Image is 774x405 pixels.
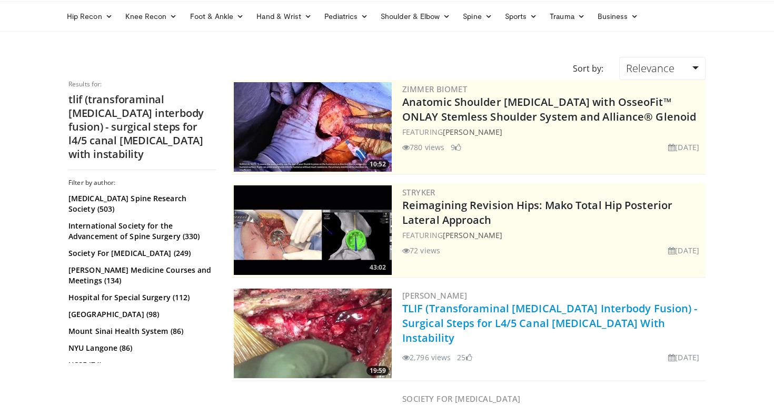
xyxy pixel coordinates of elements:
[668,352,699,363] li: [DATE]
[366,263,389,272] span: 43:02
[234,185,392,275] img: 6632ea9e-2a24-47c5-a9a2-6608124666dc.300x170_q85_crop-smart_upscale.jpg
[619,57,706,80] a: Relevance
[402,142,444,153] li: 780 views
[68,93,216,161] h2: tlif (transforaminal [MEDICAL_DATA] interbody fusion) - surgical steps for l4/5 canal [MEDICAL_DA...
[402,230,703,241] div: FEATURING
[402,245,440,256] li: 72 views
[68,309,213,320] a: [GEOGRAPHIC_DATA] (98)
[68,326,213,337] a: Mount Sinai Health System (86)
[374,6,457,27] a: Shoulder & Elbow
[457,352,472,363] li: 25
[234,289,392,378] img: 55c4cc14-a047-45dc-91b7-efcccad56c5a.300x170_q85_crop-smart_upscale.jpg
[402,301,698,345] a: TLIF (Transforaminal [MEDICAL_DATA] Interbody Fusion) - Surgical Steps for L4/5 Canal [MEDICAL_DA...
[234,185,392,275] a: 43:02
[402,290,467,301] a: [PERSON_NAME]
[184,6,251,27] a: Foot & Ankle
[402,95,696,124] a: Anatomic Shoulder [MEDICAL_DATA] with OsseoFit™ ONLAY Stemless Shoulder System and Alliance® Glenoid
[451,142,461,153] li: 9
[499,6,544,27] a: Sports
[234,289,392,378] a: 19:59
[626,61,674,75] span: Relevance
[68,360,213,370] a: UCSF (74)
[68,292,213,303] a: Hospital for Special Surgery (112)
[402,84,467,94] a: Zimmer Biomet
[402,352,451,363] li: 2,796 views
[119,6,184,27] a: Knee Recon
[402,393,520,404] a: Society for [MEDICAL_DATA]
[366,366,389,376] span: 19:59
[318,6,374,27] a: Pediatrics
[565,57,611,80] div: Sort by:
[68,265,213,286] a: [PERSON_NAME] Medicine Courses and Meetings (134)
[366,160,389,169] span: 10:52
[457,6,498,27] a: Spine
[402,187,435,197] a: Stryker
[234,82,392,172] a: 10:52
[591,6,645,27] a: Business
[402,198,672,227] a: Reimagining Revision Hips: Mako Total Hip Posterior Lateral Approach
[68,248,213,259] a: Society For [MEDICAL_DATA] (249)
[234,82,392,172] img: 68921608-6324-4888-87da-a4d0ad613160.300x170_q85_crop-smart_upscale.jpg
[443,127,502,137] a: [PERSON_NAME]
[250,6,318,27] a: Hand & Wrist
[543,6,591,27] a: Trauma
[68,179,216,187] h3: Filter by author:
[443,230,502,240] a: [PERSON_NAME]
[402,126,703,137] div: FEATURING
[668,245,699,256] li: [DATE]
[68,80,216,88] p: Results for:
[61,6,119,27] a: Hip Recon
[668,142,699,153] li: [DATE]
[68,343,213,353] a: NYU Langone (86)
[68,193,213,214] a: [MEDICAL_DATA] Spine Research Society (503)
[68,221,213,242] a: International Society for the Advancement of Spine Surgery (330)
